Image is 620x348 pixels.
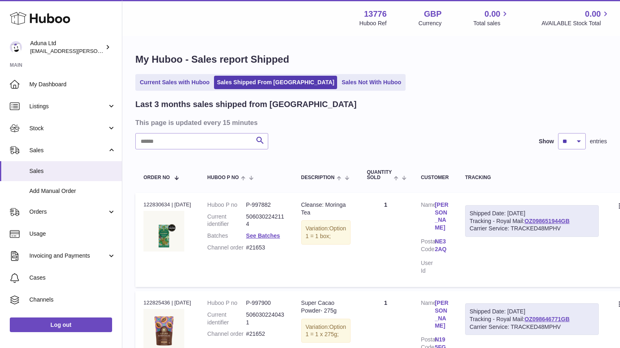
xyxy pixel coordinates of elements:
div: Tracking - Royal Mail: [465,303,599,335]
div: Shipped Date: [DATE] [470,308,595,315]
div: Aduna Ltd [30,39,104,55]
dd: 5060302240431 [246,311,285,326]
dt: Huboo P no [207,201,246,209]
dd: #21652 [246,330,285,338]
div: Tracking [465,175,599,180]
a: Sales Not With Huboo [339,76,404,89]
span: entries [590,138,607,145]
a: Log out [10,317,112,332]
div: Carrier Service: TRACKED48MPHV [470,323,595,331]
td: 1 [359,193,413,287]
img: deborahe.kamara@aduna.com [10,41,22,53]
span: Cases [29,274,116,282]
span: Quantity Sold [367,170,392,180]
div: Variation: [301,319,351,343]
div: Customer [421,175,448,180]
dt: Batches [207,232,246,240]
h1: My Huboo - Sales report Shipped [135,53,607,66]
div: Shipped Date: [DATE] [470,210,595,217]
span: My Dashboard [29,81,116,88]
span: [EMAIL_ADDRESS][PERSON_NAME][PERSON_NAME][DOMAIN_NAME] [30,48,207,54]
dd: #21653 [246,244,285,252]
strong: GBP [424,9,441,20]
a: See Batches [246,232,280,239]
a: OZ098646771GB [525,316,570,322]
span: Add Manual Order [29,187,116,195]
div: Carrier Service: TRACKED48MPHV [470,225,595,232]
a: [PERSON_NAME] [435,299,449,330]
dt: User Id [421,259,435,275]
dt: Name [421,299,435,332]
dd: P-997900 [246,299,285,307]
div: Tracking - Royal Mail: [465,205,599,237]
span: Huboo P no [207,175,239,180]
span: Orders [29,208,107,216]
span: Channels [29,296,116,304]
span: Stock [29,125,107,132]
dd: 5060302242114 [246,213,285,228]
dt: Channel order [207,244,246,252]
span: Sales [29,167,116,175]
img: CLEANSE-MORINGA-TEA-FOP-CHALK.jpg [143,211,184,252]
dd: P-997882 [246,201,285,209]
dt: Channel order [207,330,246,338]
span: Sales [29,147,107,154]
h2: Last 3 months sales shipped from [GEOGRAPHIC_DATA] [135,99,357,110]
a: 0.00 AVAILABLE Stock Total [541,9,610,27]
a: 0.00 Total sales [473,9,510,27]
div: Variation: [301,220,351,245]
div: Super Cacao Powder- 275g [301,299,351,315]
span: Description [301,175,335,180]
span: Usage [29,230,116,238]
span: 0.00 [585,9,601,20]
label: Show [539,138,554,145]
div: Currency [419,20,442,27]
div: Huboo Ref [360,20,387,27]
span: AVAILABLE Stock Total [541,20,610,27]
span: Total sales [473,20,510,27]
a: Sales Shipped From [GEOGRAPHIC_DATA] [214,76,337,89]
a: OZ098651944GB [525,218,570,224]
div: 122830634 | [DATE] [143,201,191,208]
span: Invoicing and Payments [29,252,107,260]
dt: Huboo P no [207,299,246,307]
div: 122825436 | [DATE] [143,299,191,306]
a: [PERSON_NAME] [435,201,449,232]
h3: This page is updated every 15 minutes [135,118,605,127]
dt: Name [421,201,435,234]
span: 0.00 [485,9,501,20]
strong: 13776 [364,9,387,20]
span: Listings [29,103,107,110]
dt: Current identifier [207,311,246,326]
div: Cleanse: Moringa Tea [301,201,351,217]
dt: Postal Code [421,238,435,255]
span: Order No [143,175,170,180]
dt: Current identifier [207,213,246,228]
a: Current Sales with Huboo [137,76,212,89]
a: NE3 2AQ [435,238,449,253]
